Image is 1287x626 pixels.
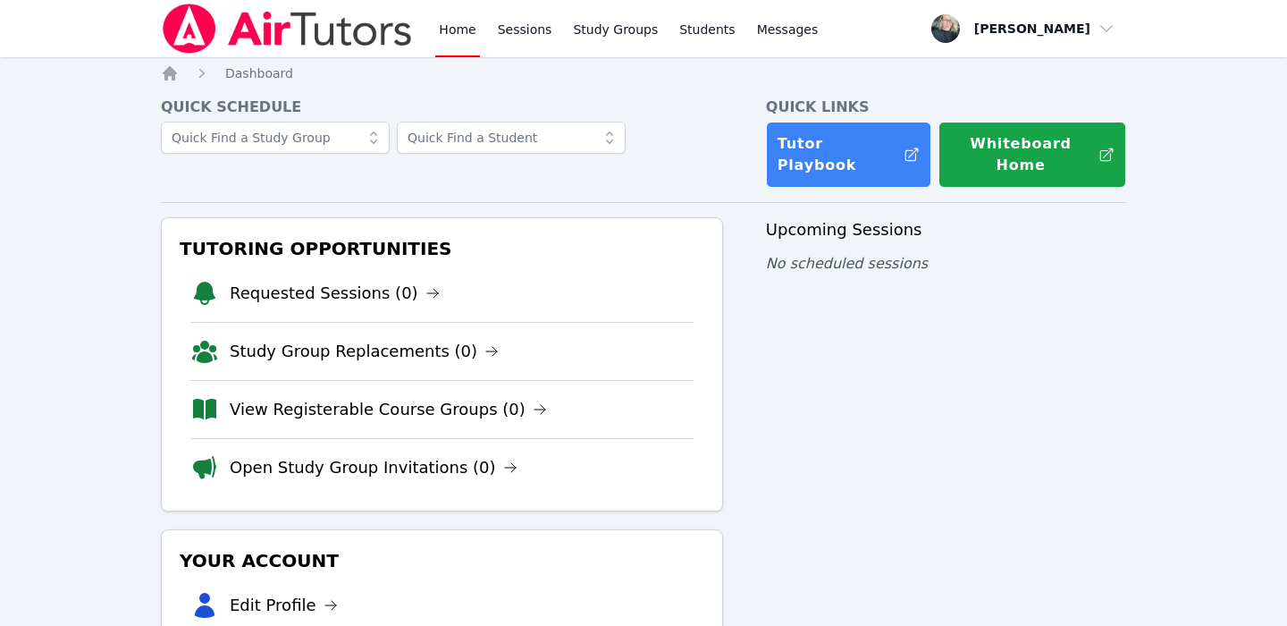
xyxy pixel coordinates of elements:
a: View Registerable Course Groups (0) [230,397,547,422]
h4: Quick Links [766,97,1126,118]
a: Study Group Replacements (0) [230,339,499,364]
a: Open Study Group Invitations (0) [230,455,517,480]
h3: Your Account [176,545,708,577]
h3: Upcoming Sessions [766,217,1126,242]
span: Dashboard [225,66,293,80]
img: Air Tutors [161,4,414,54]
button: Whiteboard Home [938,122,1126,188]
input: Quick Find a Student [397,122,626,154]
span: Messages [757,21,819,38]
a: Dashboard [225,64,293,82]
h3: Tutoring Opportunities [176,233,708,265]
a: Requested Sessions (0) [230,281,440,306]
a: Tutor Playbook [766,122,931,188]
span: No scheduled sessions [766,255,928,272]
h4: Quick Schedule [161,97,723,118]
input: Quick Find a Study Group [161,122,390,154]
a: Edit Profile [230,593,338,618]
nav: Breadcrumb [161,64,1126,82]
